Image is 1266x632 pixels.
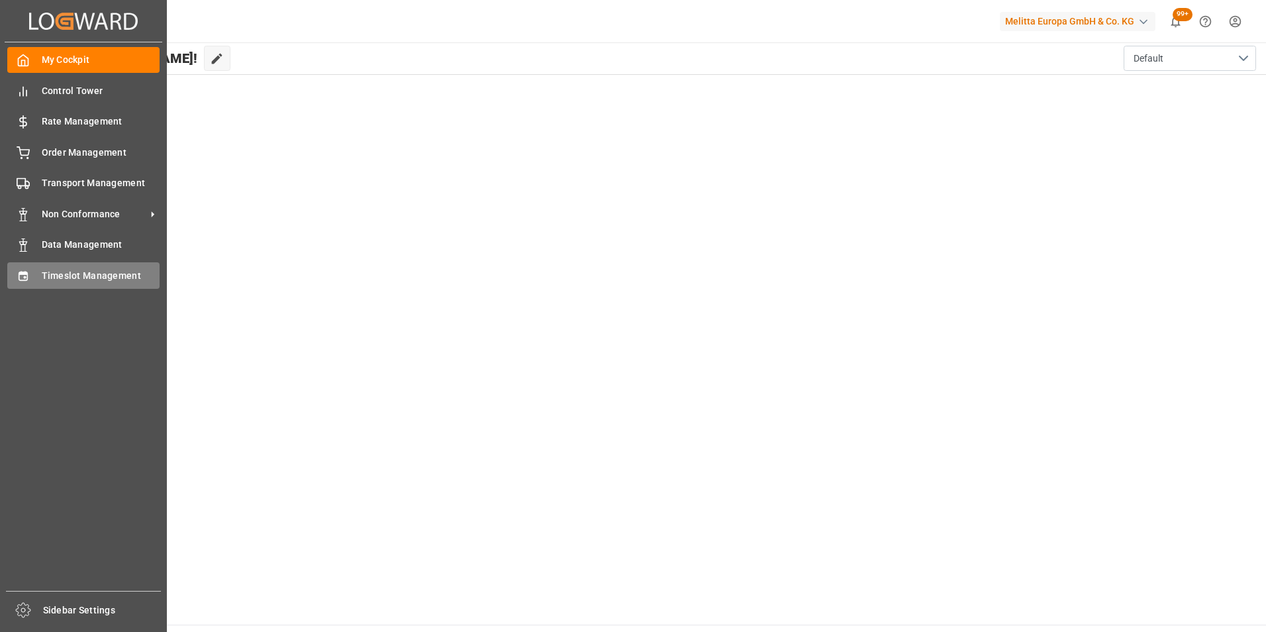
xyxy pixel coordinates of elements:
[7,170,160,196] a: Transport Management
[7,232,160,258] a: Data Management
[55,46,197,71] span: Hello [PERSON_NAME]!
[7,109,160,134] a: Rate Management
[42,207,146,221] span: Non Conformance
[7,78,160,103] a: Control Tower
[43,604,162,617] span: Sidebar Settings
[7,262,160,288] a: Timeslot Management
[7,139,160,165] a: Order Management
[1161,7,1191,36] button: show 100 new notifications
[1124,46,1256,71] button: open menu
[1173,8,1193,21] span: 99+
[1000,12,1155,31] div: Melitta Europa GmbH & Co. KG
[42,115,160,129] span: Rate Management
[1191,7,1220,36] button: Help Center
[1134,52,1163,66] span: Default
[7,47,160,73] a: My Cockpit
[42,84,160,98] span: Control Tower
[42,238,160,252] span: Data Management
[42,146,160,160] span: Order Management
[42,269,160,283] span: Timeslot Management
[42,53,160,67] span: My Cockpit
[1000,9,1161,34] button: Melitta Europa GmbH & Co. KG
[42,176,160,190] span: Transport Management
